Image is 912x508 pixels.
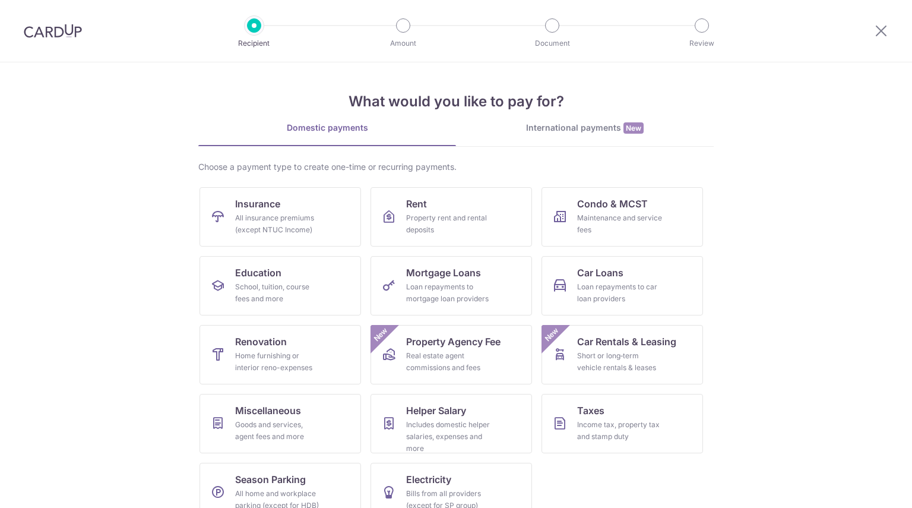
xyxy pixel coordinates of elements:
[836,472,900,502] iframe: Opens a widget where you can find more information
[370,187,532,247] a: RentProperty rent and rental deposits
[359,37,447,49] p: Amount
[199,256,361,315] a: EducationSchool, tuition, course fees and more
[541,394,703,453] a: TaxesIncome tax, property tax and stamp duty
[235,335,287,349] span: Renovation
[406,403,466,418] span: Helper Salary
[406,266,481,280] span: Mortgage Loans
[406,281,492,305] div: Loan repayments to mortgage loan providers
[235,212,321,236] div: All insurance premiums (except NTUC Income)
[577,335,676,349] span: Car Rentals & Leasing
[406,212,492,236] div: Property rent and rental deposits
[198,91,714,112] h4: What would you like to pay for?
[456,122,714,134] div: International payments
[198,161,714,173] div: Choose a payment type to create one-time or recurring payments.
[370,325,532,384] a: Property Agency FeeReal estate agent commissions and feesNew
[406,350,492,374] div: Real estate agent commissions and fees
[235,350,321,374] div: Home furnishing or interior reno-expenses
[235,419,321,443] div: Goods and services, agent fees and more
[235,197,280,211] span: Insurance
[235,266,281,280] span: Education
[577,212,663,236] div: Maintenance and service fees
[198,122,456,134] div: Domestic payments
[577,197,648,211] span: Condo & MCST
[577,403,604,418] span: Taxes
[199,394,361,453] a: MiscellaneousGoods and services, agent fees and more
[577,281,663,305] div: Loan repayments to car loan providers
[508,37,596,49] p: Document
[577,350,663,374] div: Short or long‑term vehicle rentals & leases
[235,472,306,487] span: Season Parking
[370,256,532,315] a: Mortgage LoansLoan repayments to mortgage loan providers
[406,335,501,349] span: Property Agency Fee
[658,37,746,49] p: Review
[210,37,298,49] p: Recipient
[24,24,82,38] img: CardUp
[371,325,391,345] span: New
[235,403,301,418] span: Miscellaneous
[541,256,703,315] a: Car LoansLoan repayments to car loan providers
[542,325,562,345] span: New
[406,197,427,211] span: Rent
[541,187,703,247] a: Condo & MCSTMaintenance and service fees
[541,325,703,384] a: Car Rentals & LeasingShort or long‑term vehicle rentals & leasesNew
[577,266,623,280] span: Car Loans
[577,419,663,443] div: Income tax, property tax and stamp duty
[199,325,361,384] a: RenovationHome furnishing or interior reno-expenses
[370,394,532,453] a: Helper SalaryIncludes domestic helper salaries, expenses and more
[623,122,644,134] span: New
[235,281,321,305] div: School, tuition, course fees and more
[406,419,492,455] div: Includes domestic helper salaries, expenses and more
[406,472,451,487] span: Electricity
[199,187,361,247] a: InsuranceAll insurance premiums (except NTUC Income)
